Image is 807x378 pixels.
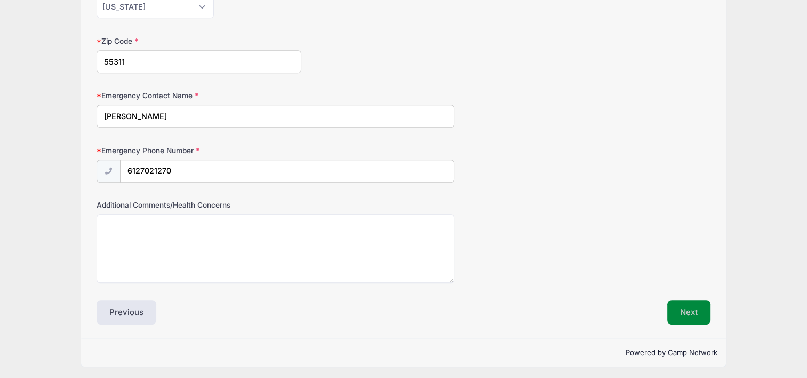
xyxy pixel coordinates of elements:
p: Powered by Camp Network [90,348,717,358]
input: xxxxx [97,50,301,73]
input: (xxx) xxx-xxxx [120,160,455,183]
button: Previous [97,300,156,325]
label: Emergency Contact Name [97,90,301,101]
label: Additional Comments/Health Concerns [97,200,301,210]
label: Zip Code [97,36,301,46]
label: Emergency Phone Number [97,145,301,156]
button: Next [667,300,710,325]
